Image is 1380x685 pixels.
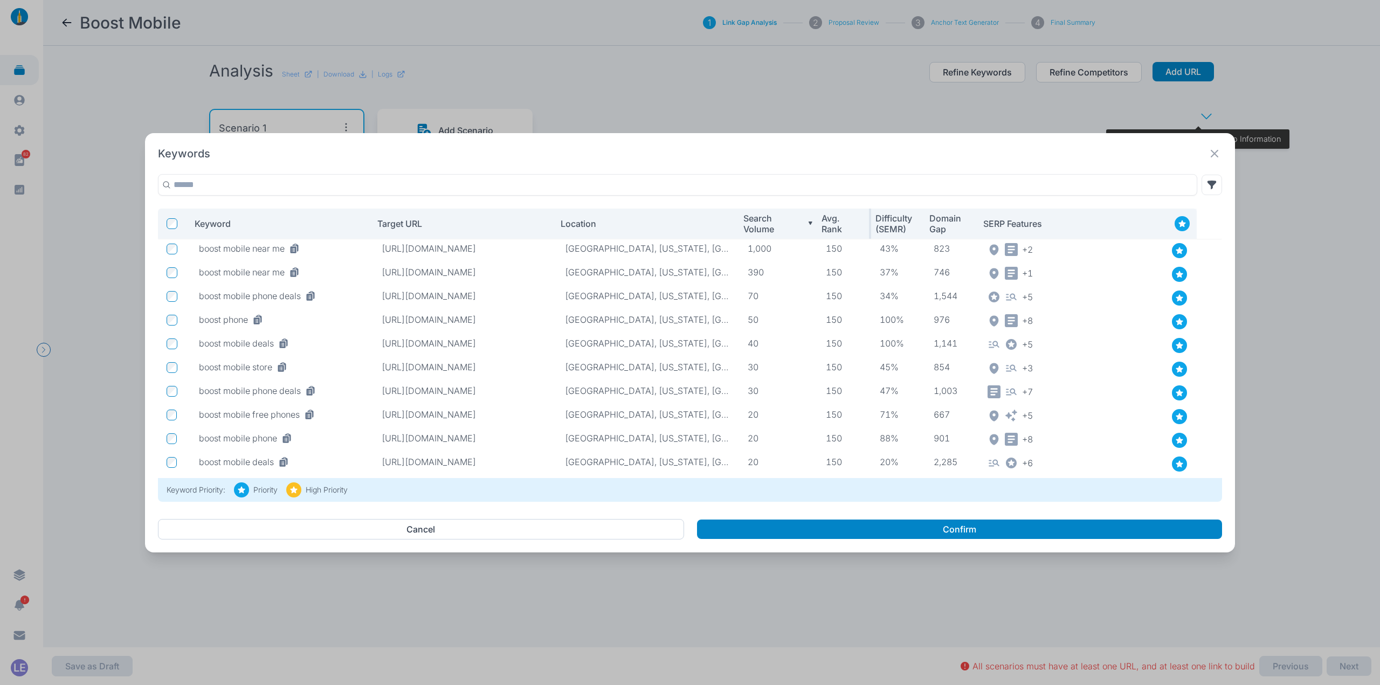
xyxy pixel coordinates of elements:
[199,314,248,325] p: boost phone
[748,267,809,278] p: 390
[382,385,547,396] p: https://www.boostmobile.com/locations/bd/boost-mobile-nc-durham-4201-university-dr-suite-108-27707
[826,385,862,396] p: 150
[1022,267,1033,279] span: + 1
[748,338,809,349] p: 40
[253,485,278,495] p: Priority
[880,385,916,396] p: 47 %
[1022,243,1033,255] span: + 2
[934,362,970,372] p: 854
[697,520,1223,539] button: Confirm
[826,409,862,420] p: 150
[929,213,965,234] p: Domain Gap
[880,267,916,278] p: 37 %
[934,267,970,278] p: 746
[565,243,730,254] p: Louisville, Kentucky, United States
[743,213,803,234] p: Search Volume
[875,213,912,234] p: Difficulty (SEMR)
[880,243,916,254] p: 43 %
[382,338,547,349] p: https://www.boostmobile.com/locations/bd/boost-mobile-ky-louisville-4835-poplar-level-rd-suite-10...
[199,338,274,349] p: boost mobile deals
[748,290,809,301] p: 70
[565,267,730,278] p: Durham, North Carolina, United States
[880,409,916,420] p: 71 %
[826,456,862,467] p: 150
[382,290,547,301] p: https://www.boostmobile.com/locations/bd/boost-mobile-ky-louisville-4835-poplar-level-rd-suite-10...
[826,243,862,254] p: 150
[934,243,970,254] p: 823
[880,314,916,325] p: 100 %
[822,213,858,234] p: Avg. Rank
[1022,385,1033,397] span: + 7
[199,267,285,278] p: boost mobile near me
[382,433,547,444] p: https://www.boostmobile.com/locations/bd/boost-mobile-ky-louisville-4835-poplar-level-rd-suite-10...
[934,314,970,325] p: 976
[880,433,916,444] p: 88 %
[826,290,862,301] p: 150
[748,385,809,396] p: 30
[826,433,862,444] p: 150
[199,243,285,254] p: boost mobile near me
[1022,314,1033,326] span: + 8
[934,433,970,444] p: 901
[983,218,1157,229] p: SERP Features
[934,338,970,349] p: 1,141
[306,485,348,495] p: High Priority
[565,314,730,325] p: Louisville, Kentucky, United States
[880,290,916,301] p: 34 %
[565,338,730,349] p: Louisville, Kentucky, United States
[167,485,225,495] p: Keyword Priority:
[748,243,809,254] p: 1,000
[748,456,809,467] p: 20
[748,409,809,420] p: 20
[565,409,730,420] p: Louisville, Kentucky, United States
[377,218,541,229] p: Target URL
[565,433,730,444] p: Louisville, Kentucky, United States
[382,267,547,278] p: https://www.boostmobile.com/locations/bd/boost-mobile-nc-durham-4201-university-dr-suite-108-27707
[880,362,916,372] p: 45 %
[934,290,970,301] p: 1,544
[1022,433,1033,445] span: + 8
[826,362,862,372] p: 150
[826,338,862,349] p: 150
[826,314,862,325] p: 150
[565,290,730,301] p: Louisville, Kentucky, United States
[565,362,730,372] p: Louisville, Kentucky, United States
[382,314,547,325] p: https://www.boostmobile.com/locations/bd/boost-mobile-ky-louisville-4835-poplar-level-rd-suite-10...
[199,290,301,301] p: boost mobile phone deals
[1022,362,1033,373] span: + 3
[1022,409,1033,421] span: + 5
[748,433,809,444] p: 20
[382,456,547,467] p: https://www.boostmobile.com/locations/bd/boost-mobile-nc-durham-4201-university-dr-suite-108-27707
[748,314,809,325] p: 50
[199,456,274,467] p: boost mobile deals
[826,267,862,278] p: 150
[748,362,809,372] p: 30
[565,456,730,467] p: Durham, North Carolina, United States
[158,519,684,539] button: Cancel
[934,456,970,467] p: 2,285
[199,385,301,396] p: boost mobile phone deals
[158,146,210,161] h2: Keywords
[199,409,300,420] p: boost mobile free phones
[561,218,724,229] p: Location
[382,362,547,372] p: https://www.boostmobile.com/locations/bd/boost-mobile-ky-louisville-4835-poplar-level-rd-suite-10...
[934,409,970,420] p: 667
[880,338,916,349] p: 100 %
[199,433,277,444] p: boost mobile phone
[1022,456,1033,468] span: + 6
[934,385,970,396] p: 1,003
[382,243,547,254] p: https://www.boostmobile.com/locations/bd/boost-mobile-ky-louisville-4835-poplar-level-rd-suite-10...
[880,456,916,467] p: 20 %
[382,409,547,420] p: https://www.boostmobile.com/locations/bd/boost-mobile-ky-louisville-4835-poplar-level-rd-suite-10...
[199,362,272,372] p: boost mobile store
[565,385,730,396] p: Durham, North Carolina, United States
[1022,338,1033,350] span: + 5
[1022,290,1033,302] span: + 5
[195,218,358,229] p: Keyword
